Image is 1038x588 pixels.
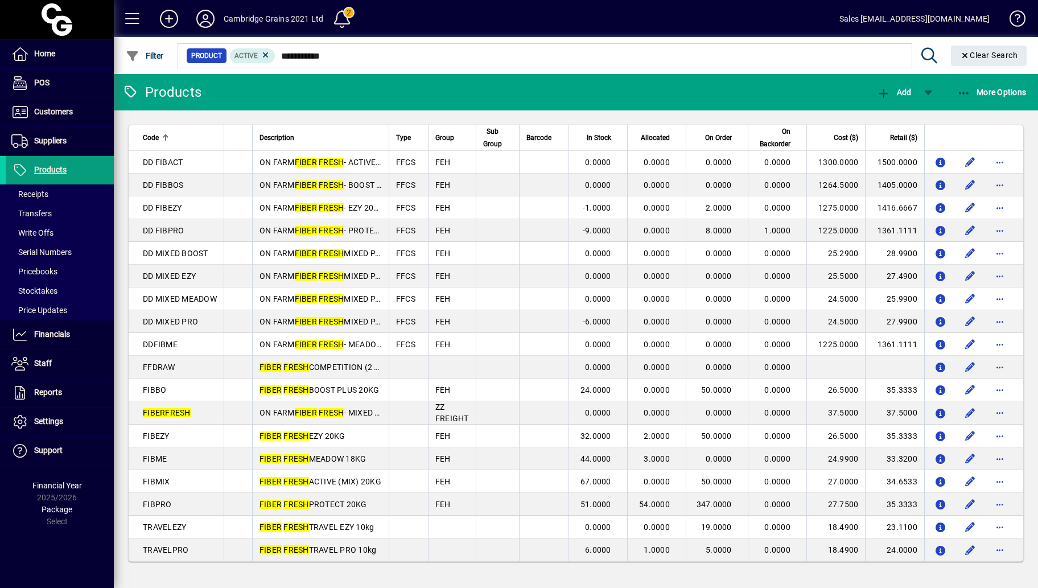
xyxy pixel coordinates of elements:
[259,385,380,394] span: BOOST PLUS 20KG
[961,153,979,171] button: Edit
[6,242,114,262] a: Serial Numbers
[435,131,469,144] div: Group
[890,131,917,144] span: Retail ($)
[259,454,366,463] span: MEADOW 18KG
[961,221,979,240] button: Edit
[961,381,979,399] button: Edit
[259,477,381,486] span: ACTIVE (MIX) 20KG
[283,385,308,394] em: FRESH
[34,446,63,455] span: Support
[319,158,344,167] em: FRESH
[143,131,217,144] div: Code
[641,131,670,144] span: Allocated
[11,286,57,295] span: Stocktakes
[396,340,415,349] span: FFCS
[435,158,451,167] span: FEH
[283,500,308,509] em: FRESH
[865,242,924,265] td: 28.9900
[259,294,463,303] span: ON FARM MIXED PALLET - MEADOW 18KG
[435,402,469,423] span: ZZ FREIGHT
[122,83,201,101] div: Products
[259,363,682,372] span: COMPETITION (2 BAGS = 1 ENTRY) {ENTER CUSTOMER NAME} {ENTER CUSTOMER PHONE NUMBER}
[764,272,790,281] span: 0.0000
[961,199,979,217] button: Edit
[806,151,866,174] td: 1300.0000
[961,541,979,559] button: Edit
[143,500,172,509] span: FIBPRO
[865,287,924,310] td: 25.9900
[143,385,166,394] span: FIBBO
[961,335,979,353] button: Edit
[143,180,183,190] span: DD FIBBOS
[991,518,1009,536] button: More options
[639,500,670,509] span: 54.0000
[319,249,344,258] em: FRESH
[259,454,282,463] em: FIBER
[483,125,502,150] span: Sub Group
[991,358,1009,376] button: More options
[580,454,611,463] span: 44.0000
[644,454,670,463] span: 3.0000
[143,203,182,212] span: DD FIBEZY
[701,477,732,486] span: 50.0000
[764,408,790,417] span: 0.0000
[693,131,742,144] div: On Order
[706,272,732,281] span: 0.0000
[865,425,924,447] td: 35.3333
[259,385,282,394] em: FIBER
[755,125,801,150] div: On Backorder
[991,199,1009,217] button: More options
[295,158,317,167] em: FIBER
[143,454,167,463] span: FIBME
[991,244,1009,262] button: More options
[764,180,790,190] span: 0.0000
[806,242,866,265] td: 25.2900
[644,226,670,235] span: 0.0000
[580,385,611,394] span: 24.0000
[165,408,190,417] em: FRESH
[6,437,114,465] a: Support
[6,320,114,349] a: Financials
[34,78,50,87] span: POS
[706,317,732,326] span: 0.0000
[34,359,52,368] span: Staff
[961,290,979,308] button: Edit
[259,363,282,372] em: FIBER
[961,450,979,468] button: Edit
[396,131,411,144] span: Type
[435,131,454,144] span: Group
[11,228,53,237] span: Write Offs
[11,190,48,199] span: Receipts
[644,158,670,167] span: 0.0000
[435,340,451,349] span: FEH
[526,131,562,144] div: Barcode
[396,158,415,167] span: FFCS
[991,381,1009,399] button: More options
[435,203,451,212] span: FEH
[6,223,114,242] a: Write Offs
[961,427,979,445] button: Edit
[283,454,308,463] em: FRESH
[865,196,924,219] td: 1416.6667
[319,272,344,281] em: FRESH
[435,477,451,486] span: FEH
[187,9,224,29] button: Profile
[865,470,924,493] td: 34.6533
[991,290,1009,308] button: More options
[644,203,670,212] span: 0.0000
[143,226,184,235] span: DD FIBPRO
[635,131,680,144] div: Allocated
[259,158,435,167] span: ON FARM - ACTIVE 20KG (50 bags)
[644,340,670,349] span: 0.0000
[806,287,866,310] td: 24.5000
[806,333,866,356] td: 1225.0000
[34,330,70,339] span: Financials
[954,82,1029,102] button: More Options
[580,431,611,441] span: 32.0000
[764,385,790,394] span: 0.0000
[259,226,444,235] span: ON FARM - PROTECT 20KG (50 bags)
[764,226,790,235] span: 1.0000
[644,249,670,258] span: 0.0000
[42,505,72,514] span: Package
[34,417,63,426] span: Settings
